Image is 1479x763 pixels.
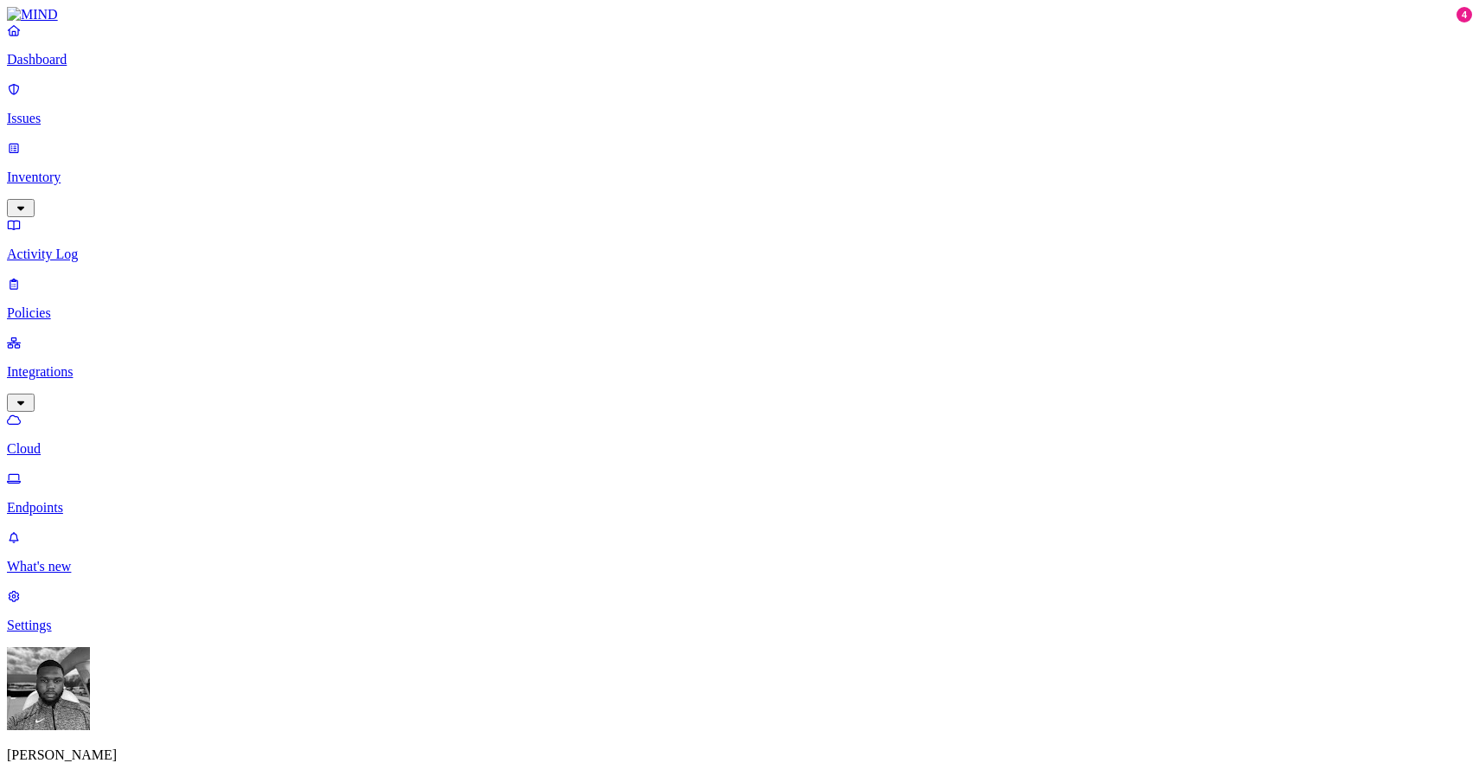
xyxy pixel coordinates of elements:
[7,364,1472,380] p: Integrations
[7,559,1472,574] p: What's new
[7,529,1472,574] a: What's new
[7,747,1472,763] p: [PERSON_NAME]
[7,111,1472,126] p: Issues
[7,305,1472,321] p: Policies
[7,588,1472,633] a: Settings
[7,81,1472,126] a: Issues
[7,335,1472,409] a: Integrations
[7,52,1472,67] p: Dashboard
[7,647,90,730] img: Cameron White
[7,441,1472,457] p: Cloud
[1457,7,1472,22] div: 4
[7,412,1472,457] a: Cloud
[7,7,1472,22] a: MIND
[7,471,1472,516] a: Endpoints
[7,217,1472,262] a: Activity Log
[7,140,1472,215] a: Inventory
[7,247,1472,262] p: Activity Log
[7,500,1472,516] p: Endpoints
[7,170,1472,185] p: Inventory
[7,276,1472,321] a: Policies
[7,618,1472,633] p: Settings
[7,7,58,22] img: MIND
[7,22,1472,67] a: Dashboard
